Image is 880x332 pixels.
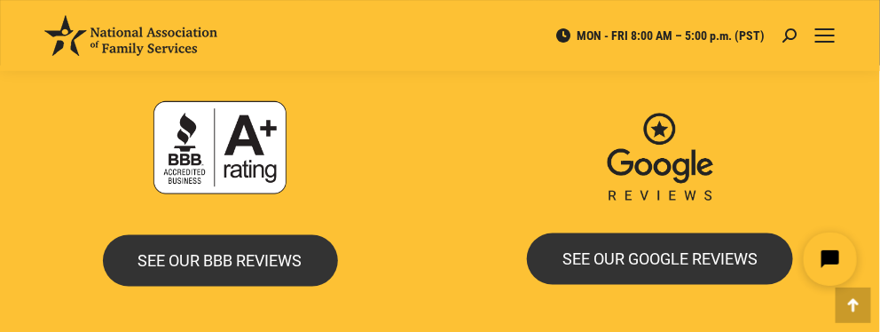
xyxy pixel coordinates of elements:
img: Google Reviews [593,101,727,217]
a: SEE OUR GOOGLE REVIEWS [527,233,793,285]
span: SEE OUR BBB REVIEWS [138,253,302,269]
img: National Association of Family Services [44,15,217,56]
img: Accredited A+ with Better Business Bureau [153,101,287,194]
span: MON - FRI 8:00 AM – 5:00 p.m. (PST) [554,28,765,43]
span: SEE OUR GOOGLE REVIEWS [562,251,758,267]
a: Mobile menu icon [814,25,836,46]
iframe: Tidio Chat [567,217,872,301]
a: SEE OUR BBB REVIEWS [103,235,338,287]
